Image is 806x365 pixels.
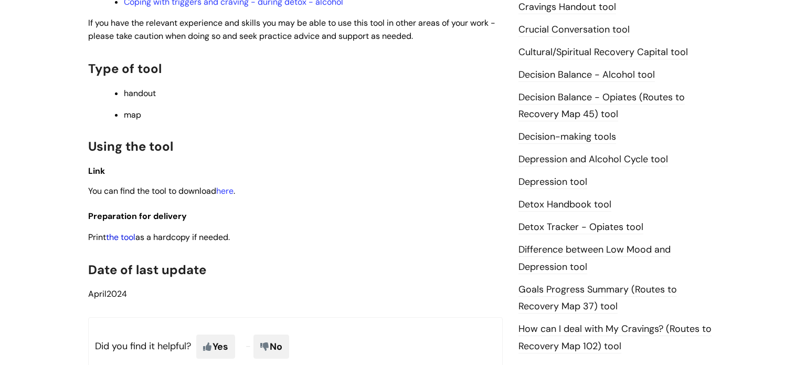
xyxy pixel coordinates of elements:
[216,185,234,196] a: here
[88,232,230,243] span: Print as a hardcopy if needed.
[518,1,616,14] a: Cravings Handout tool
[518,23,630,37] a: Crucial Conversation tool
[124,88,156,99] span: handout
[88,185,235,196] span: You can find the tool to download .
[88,262,206,278] span: Date of last update
[518,68,655,82] a: Decision Balance - Alcohol tool
[196,335,235,359] span: Yes
[106,232,135,243] a: the tool
[518,175,587,189] a: Depression tool
[518,153,668,166] a: Depression and Alcohol Cycle tool
[88,138,173,154] span: Using the tool
[88,17,495,41] span: If you have the relevant experience and skills you may be able to use this tool in other areas of...
[518,322,712,353] a: How can I deal with My Cravings? (Routes to Recovery Map 102) tool
[518,221,643,234] a: Detox Tracker - Opiates tool
[88,288,107,299] span: April
[518,46,688,59] a: Cultural/Spiritual Recovery Capital tool
[518,91,685,121] a: Decision Balance - Opiates (Routes to Recovery Map 45) tool
[88,165,105,176] span: Link
[253,335,289,359] span: No
[518,243,671,274] a: Difference between Low Mood and Depression tool
[88,288,127,299] span: 2024
[518,283,677,314] a: Goals Progress Summary (Routes to Recovery Map 37) tool
[518,198,611,212] a: Detox Handbook tool
[88,211,187,222] span: Preparation for delivery
[518,130,616,144] a: Decision-making tools
[124,109,141,120] span: map
[88,60,162,77] span: Type of tool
